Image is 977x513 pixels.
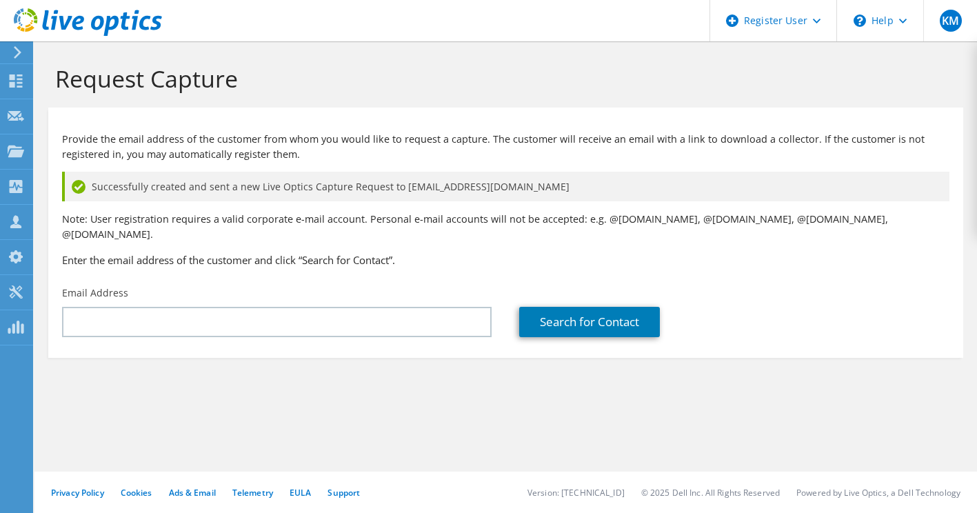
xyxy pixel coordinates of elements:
[527,487,625,499] li: Version: [TECHNICAL_ID]
[854,14,866,27] svg: \n
[290,487,311,499] a: EULA
[92,179,570,194] span: Successfully created and sent a new Live Optics Capture Request to [EMAIL_ADDRESS][DOMAIN_NAME]
[796,487,960,499] li: Powered by Live Optics, a Dell Technology
[328,487,360,499] a: Support
[641,487,780,499] li: © 2025 Dell Inc. All Rights Reserved
[519,307,660,337] a: Search for Contact
[121,487,152,499] a: Cookies
[232,487,273,499] a: Telemetry
[62,212,949,242] p: Note: User registration requires a valid corporate e-mail account. Personal e-mail accounts will ...
[940,10,962,32] span: KM
[169,487,216,499] a: Ads & Email
[51,487,104,499] a: Privacy Policy
[55,64,949,93] h1: Request Capture
[62,132,949,162] p: Provide the email address of the customer from whom you would like to request a capture. The cust...
[62,252,949,268] h3: Enter the email address of the customer and click “Search for Contact”.
[62,286,128,300] label: Email Address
